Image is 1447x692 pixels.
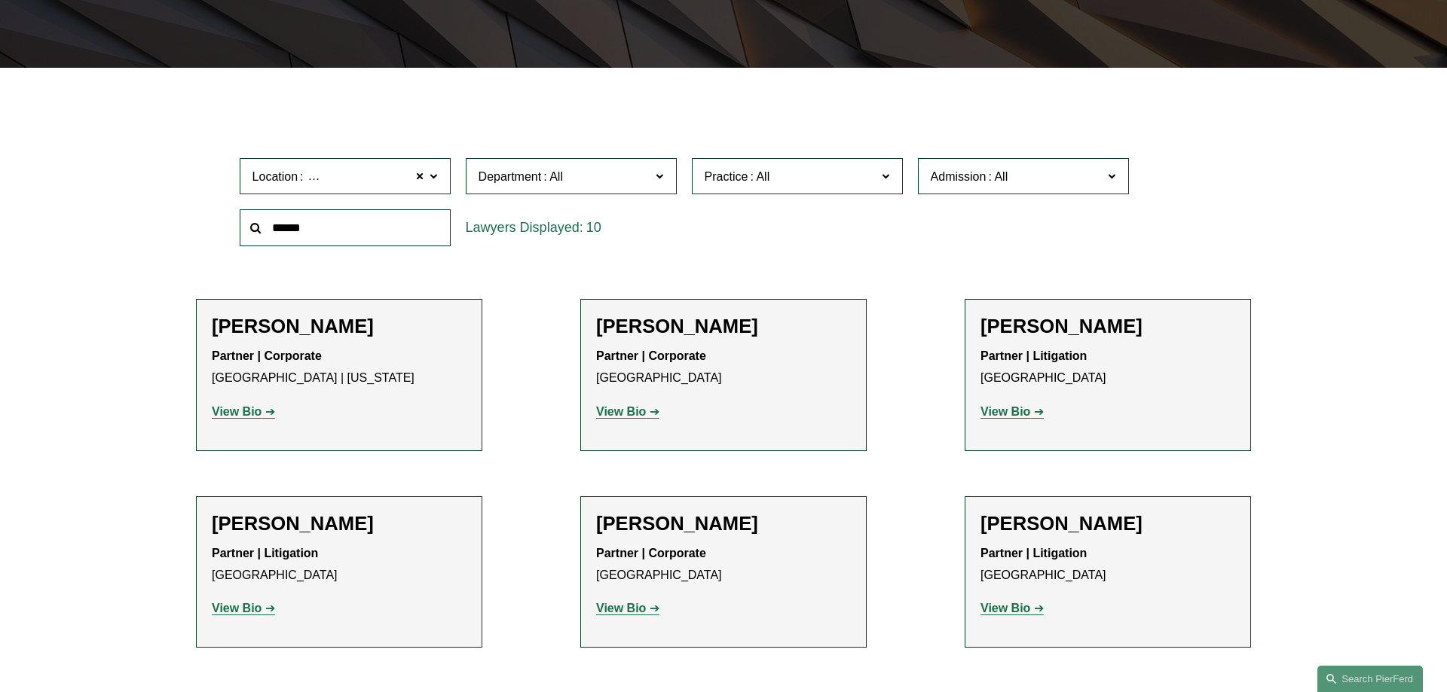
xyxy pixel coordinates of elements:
[596,349,706,362] strong: Partner | Corporate
[212,547,318,559] strong: Partner | Litigation
[596,512,851,535] h2: [PERSON_NAME]
[596,547,706,559] strong: Partner | Corporate
[980,315,1235,338] h2: [PERSON_NAME]
[596,346,851,389] p: [GEOGRAPHIC_DATA]
[1317,666,1423,692] a: Search this site
[212,405,262,418] strong: View Bio
[596,315,851,338] h2: [PERSON_NAME]
[212,602,262,614] strong: View Bio
[212,512,467,535] h2: [PERSON_NAME]
[980,405,1030,418] strong: View Bio
[596,602,646,614] strong: View Bio
[586,220,601,235] span: 10
[596,602,659,614] a: View Bio
[212,346,467,389] p: [GEOGRAPHIC_DATA] | [US_STATE]
[479,170,542,183] span: Department
[980,346,1235,389] p: [GEOGRAPHIC_DATA]
[212,543,467,587] p: [GEOGRAPHIC_DATA]
[980,602,1030,614] strong: View Bio
[596,405,646,418] strong: View Bio
[596,543,851,587] p: [GEOGRAPHIC_DATA]
[212,602,275,614] a: View Bio
[596,405,659,418] a: View Bio
[980,512,1235,535] h2: [PERSON_NAME]
[980,543,1235,587] p: [GEOGRAPHIC_DATA]
[252,170,298,183] span: Location
[212,405,275,418] a: View Bio
[980,405,1044,418] a: View Bio
[931,170,987,183] span: Admission
[212,349,322,362] strong: Partner | Corporate
[306,167,432,187] span: [GEOGRAPHIC_DATA]
[980,547,1087,559] strong: Partner | Litigation
[705,170,748,183] span: Practice
[212,315,467,338] h2: [PERSON_NAME]
[980,602,1044,614] a: View Bio
[980,349,1087,362] strong: Partner | Litigation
